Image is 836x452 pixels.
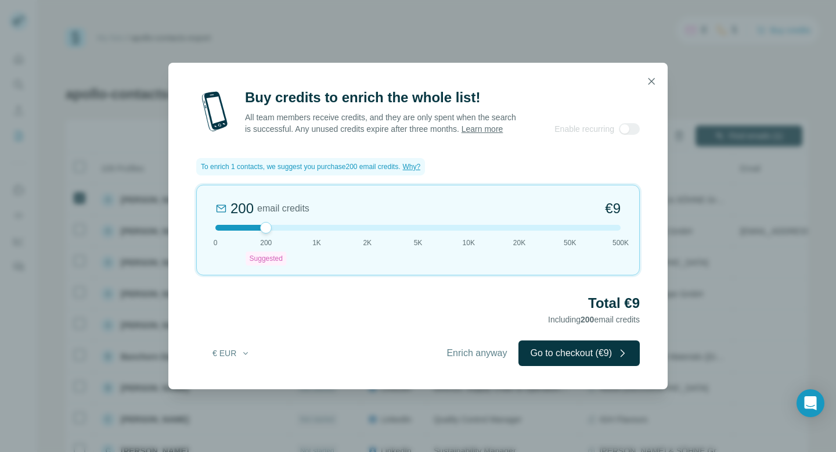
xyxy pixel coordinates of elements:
a: Learn more [462,124,503,134]
span: 200 [260,238,272,248]
span: €9 [605,199,621,218]
span: 500K [612,238,629,248]
span: Including email credits [548,315,640,324]
button: € EUR [204,343,258,364]
span: Enrich anyway [446,346,507,360]
h2: Total €9 [196,294,640,313]
div: Open Intercom Messenger [797,389,824,417]
span: Enable recurring [554,123,614,135]
span: 2K [363,238,372,248]
div: 200 [230,199,254,218]
img: mobile-phone [196,88,233,135]
span: 200 [581,315,594,324]
div: Suggested [246,252,286,266]
span: 0 [214,238,218,248]
button: Go to checkout (€9) [518,340,640,366]
span: 5K [414,238,423,248]
span: 20K [513,238,525,248]
button: Enrich anyway [435,340,518,366]
span: 1K [312,238,321,248]
span: To enrich 1 contacts, we suggest you purchase 200 email credits . [201,162,401,172]
span: email credits [257,202,309,216]
p: All team members receive credits, and they are only spent when the search is successful. Any unus... [245,112,517,135]
span: 50K [564,238,576,248]
span: 10K [463,238,475,248]
span: Why? [403,163,421,171]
